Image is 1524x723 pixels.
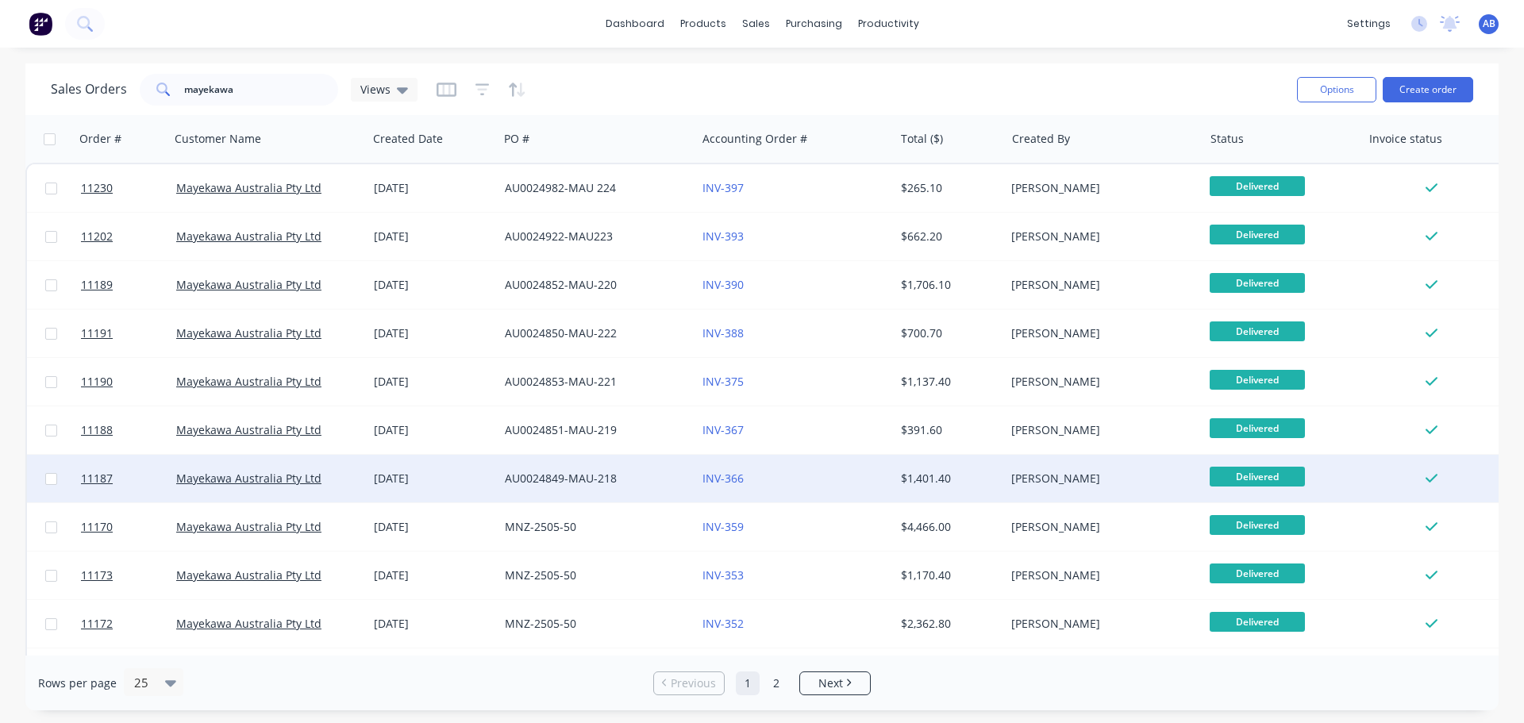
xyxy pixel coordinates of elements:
div: [PERSON_NAME] [1011,567,1187,583]
span: Delivered [1210,370,1305,390]
a: INV-353 [702,567,744,583]
a: 11190 [81,358,176,406]
span: Views [360,81,391,98]
div: [PERSON_NAME] [1011,616,1187,632]
div: [DATE] [374,422,492,438]
span: 11190 [81,374,113,390]
div: Status [1210,131,1244,147]
a: Mayekawa Australia Pty Ltd [176,567,321,583]
div: [DATE] [374,374,492,390]
span: 11230 [81,180,113,196]
div: productivity [850,12,927,36]
a: Mayekawa Australia Pty Ltd [176,519,321,534]
a: 11187 [81,455,176,502]
input: Search... [184,74,339,106]
h1: Sales Orders [51,82,127,97]
a: Mayekawa Australia Pty Ltd [176,616,321,631]
a: Mayekawa Australia Pty Ltd [176,471,321,486]
span: Rows per page [38,675,117,691]
a: INV-388 [702,325,744,340]
div: Customer Name [175,131,261,147]
a: 11230 [81,164,176,212]
div: Total ($) [901,131,943,147]
div: sales [734,12,778,36]
span: 11188 [81,422,113,438]
div: $1,137.40 [901,374,994,390]
a: Mayekawa Australia Pty Ltd [176,229,321,244]
a: Mayekawa Australia Pty Ltd [176,180,321,195]
div: [PERSON_NAME] [1011,471,1187,486]
div: [PERSON_NAME] [1011,519,1187,535]
div: $1,170.40 [901,567,994,583]
span: Delivered [1210,273,1305,293]
div: [PERSON_NAME] [1011,277,1187,293]
div: $391.60 [901,422,994,438]
div: $662.20 [901,229,994,244]
a: 11202 [81,213,176,260]
a: INV-393 [702,229,744,244]
a: INV-367 [702,422,744,437]
div: [DATE] [374,325,492,341]
span: Delivered [1210,418,1305,438]
button: Create order [1383,77,1473,102]
div: PO # [504,131,529,147]
div: AU0024982-MAU 224 [505,180,681,196]
span: 11173 [81,567,113,583]
a: Previous page [654,675,724,691]
div: [PERSON_NAME] [1011,180,1187,196]
div: $1,706.10 [901,277,994,293]
a: Next page [800,675,870,691]
span: Previous [671,675,716,691]
div: $700.70 [901,325,994,341]
div: MNZ-2505-50 [505,519,681,535]
div: AU0024853-MAU-221 [505,374,681,390]
span: 11187 [81,471,113,486]
button: Options [1297,77,1376,102]
a: Mayekawa Australia Pty Ltd [176,422,321,437]
div: Accounting Order # [702,131,807,147]
div: AU0024851-MAU-219 [505,422,681,438]
div: [DATE] [374,616,492,632]
a: INV-359 [702,519,744,534]
a: INV-366 [702,471,744,486]
a: 11171 [81,648,176,696]
div: [PERSON_NAME] [1011,422,1187,438]
div: [PERSON_NAME] [1011,229,1187,244]
span: Delivered [1210,563,1305,583]
a: dashboard [598,12,672,36]
div: [DATE] [374,229,492,244]
div: [DATE] [374,277,492,293]
span: AB [1483,17,1495,31]
div: [DATE] [374,519,492,535]
div: purchasing [778,12,850,36]
span: Delivered [1210,176,1305,196]
div: AU0024849-MAU-218 [505,471,681,486]
div: [DATE] [374,471,492,486]
ul: Pagination [647,671,877,695]
a: 11170 [81,503,176,551]
a: Mayekawa Australia Pty Ltd [176,325,321,340]
div: $265.10 [901,180,994,196]
a: 11172 [81,600,176,648]
img: Factory [29,12,52,36]
div: Order # [79,131,121,147]
a: Mayekawa Australia Pty Ltd [176,277,321,292]
span: 11170 [81,519,113,535]
div: AU0024922-MAU223 [505,229,681,244]
div: products [672,12,734,36]
div: Created By [1012,131,1070,147]
div: MNZ-2505-50 [505,616,681,632]
a: Page 1 is your current page [736,671,760,695]
div: AU0024852-MAU-220 [505,277,681,293]
div: [PERSON_NAME] [1011,325,1187,341]
div: Created Date [373,131,443,147]
a: 11191 [81,310,176,357]
a: INV-390 [702,277,744,292]
a: INV-397 [702,180,744,195]
div: [DATE] [374,567,492,583]
div: [DATE] [374,180,492,196]
div: $2,362.80 [901,616,994,632]
span: Delivered [1210,612,1305,632]
div: settings [1339,12,1399,36]
a: INV-375 [702,374,744,389]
